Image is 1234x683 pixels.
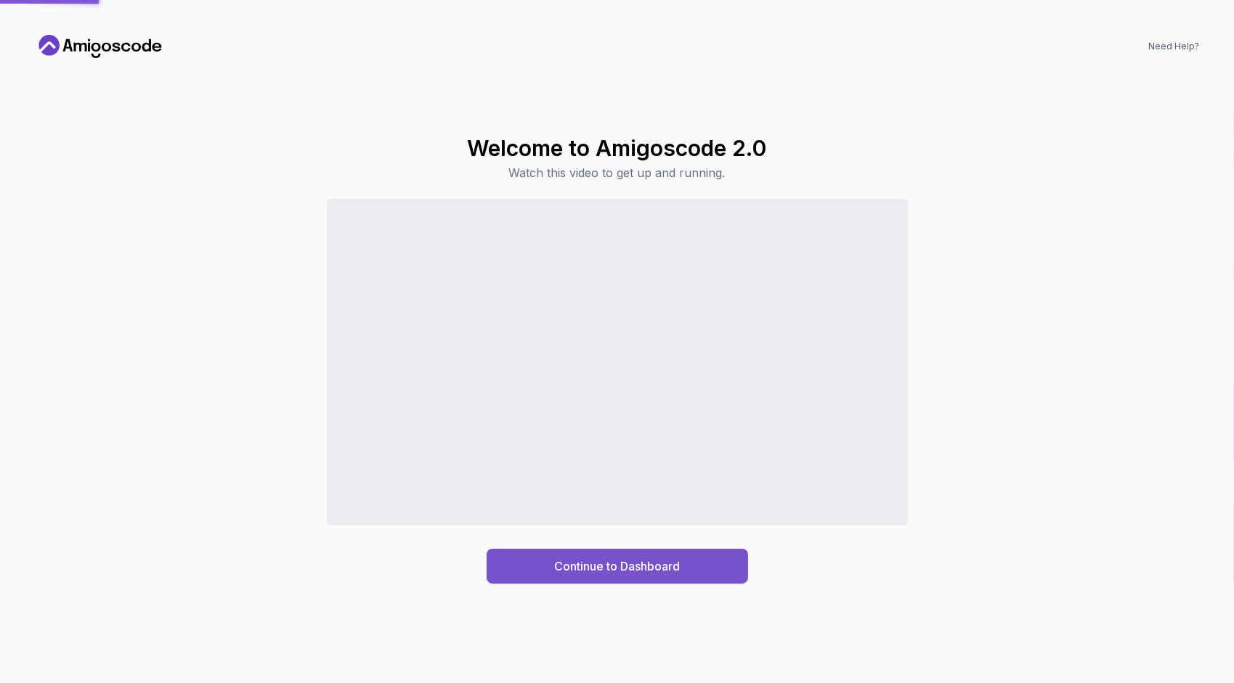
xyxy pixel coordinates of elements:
[554,557,680,575] div: Continue to Dashboard
[327,199,908,525] iframe: Sales Video
[468,164,767,181] p: Watch this video to get up and running.
[487,549,748,584] button: Continue to Dashboard
[35,35,166,58] a: Home link
[468,135,767,161] h1: Welcome to Amigoscode 2.0
[1148,41,1199,52] a: Need Help?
